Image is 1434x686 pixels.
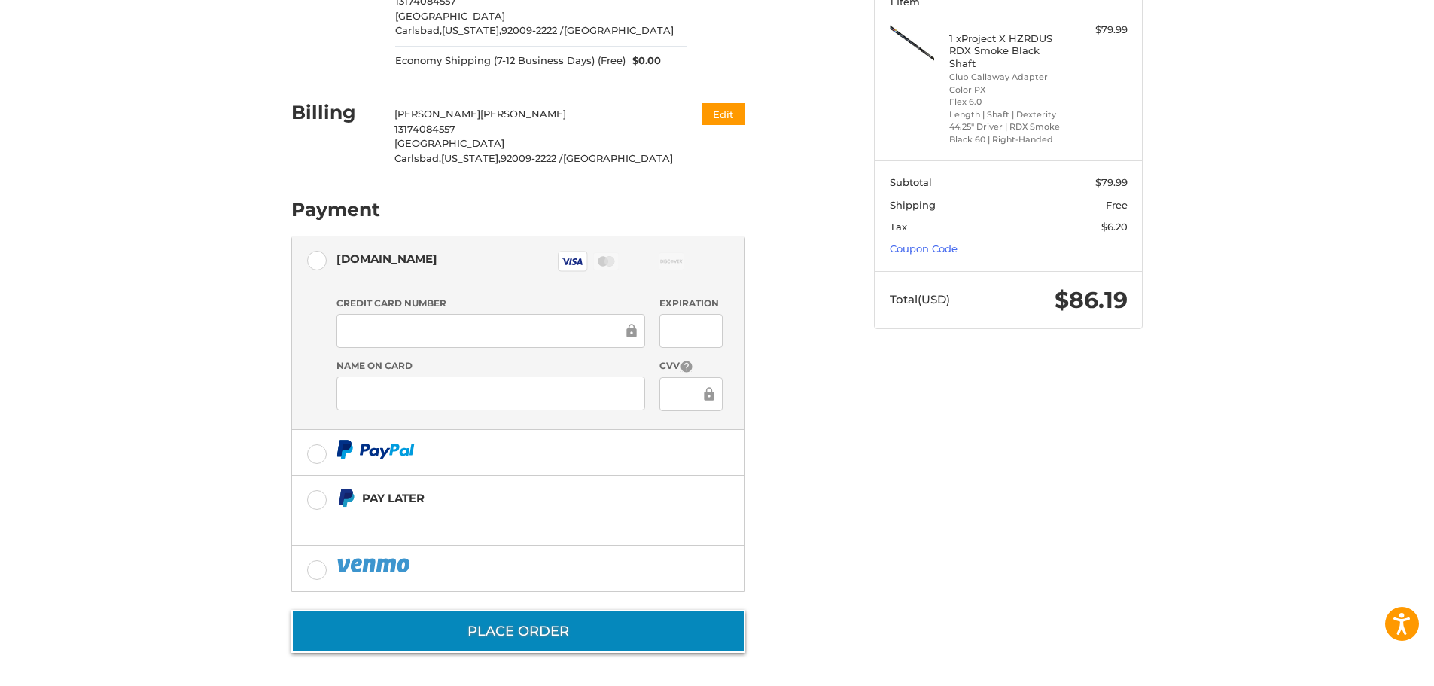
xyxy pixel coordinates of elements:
[395,24,442,36] span: Carlsbad,
[394,108,480,120] span: [PERSON_NAME]
[1101,221,1128,233] span: $6.20
[1055,286,1128,314] span: $86.19
[336,246,437,271] div: [DOMAIN_NAME]
[949,96,1064,108] li: Flex 6.0
[659,297,722,310] label: Expiration
[890,176,932,188] span: Subtotal
[501,24,564,36] span: 92009-2222 /
[564,24,674,36] span: [GEOGRAPHIC_DATA]
[659,359,722,373] label: CVV
[890,199,936,211] span: Shipping
[336,489,355,508] img: Pay Later icon
[480,108,566,120] span: [PERSON_NAME]
[394,123,455,135] span: 13174084557
[1106,199,1128,211] span: Free
[291,610,745,653] button: Place Order
[949,84,1064,96] li: Color PX
[336,359,645,373] label: Name on Card
[949,32,1064,69] h4: 1 x Project X HZRDUS RDX Smoke Black Shaft
[949,108,1064,146] li: Length | Shaft | Dexterity 44.25" Driver | RDX Smoke Black 60 | Right-Handed
[1068,23,1128,38] div: $79.99
[336,297,645,310] label: Credit Card Number
[1095,176,1128,188] span: $79.99
[890,221,907,233] span: Tax
[626,53,662,69] span: $0.00
[501,152,563,164] span: 92009-2222 /
[336,556,413,575] img: PayPal icon
[291,101,379,124] h2: Billing
[394,137,504,149] span: [GEOGRAPHIC_DATA]
[395,53,626,69] span: Economy Shipping (7-12 Business Days) (Free)
[291,198,380,221] h2: Payment
[890,242,958,255] a: Coupon Code
[890,292,950,306] span: Total (USD)
[442,24,501,36] span: [US_STATE],
[441,152,501,164] span: [US_STATE],
[362,486,650,511] div: Pay Later
[702,103,745,125] button: Edit
[395,10,505,22] span: [GEOGRAPHIC_DATA]
[563,152,673,164] span: [GEOGRAPHIC_DATA]
[394,152,441,164] span: Carlsbad,
[949,71,1064,84] li: Club Callaway Adapter
[336,514,651,527] iframe: PayPal Message 1
[336,440,415,459] img: PayPal icon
